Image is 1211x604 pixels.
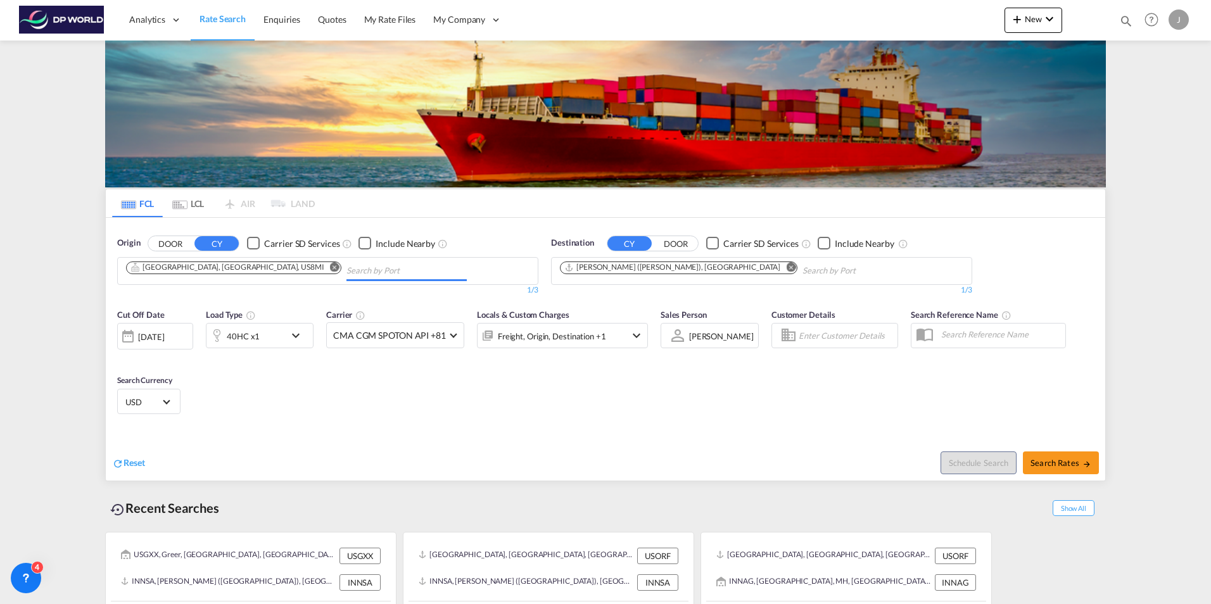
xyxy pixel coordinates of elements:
img: c08ca190194411f088ed0f3ba295208c.png [19,6,105,34]
span: Quotes [318,14,346,25]
div: INNSA, Jawaharlal Nehru (Nhava Sheva), India, Indian Subcontinent, Asia Pacific [121,574,336,591]
md-chips-wrap: Chips container. Use arrow keys to select chips. [558,258,928,281]
span: Reset [124,457,145,468]
div: INNSA [339,574,381,591]
div: Jawaharlal Nehru (Nhava Sheva), INNSA [564,262,780,273]
span: Search Rates [1030,458,1091,468]
md-icon: Unchecked: Ignores neighbouring ports when fetching rates.Checked : Includes neighbouring ports w... [438,239,448,249]
md-icon: Unchecked: Search for CY (Container Yard) services for all selected carriers.Checked : Search for... [342,239,352,249]
md-icon: icon-information-outline [246,310,256,320]
button: Note: By default Schedule search will only considerorigin ports, destination ports and cut off da... [941,451,1017,474]
div: 40HC x1icon-chevron-down [206,323,314,348]
md-tab-item: LCL [163,189,213,217]
md-icon: icon-chevron-down [1042,11,1057,27]
span: Analytics [129,13,165,26]
button: CY [194,236,239,251]
span: Customer Details [771,310,835,320]
md-pagination-wrapper: Use the left and right arrow keys to navigate between tabs [112,189,315,217]
span: USD [125,396,161,408]
button: Search Ratesicon-arrow-right [1023,451,1099,474]
div: Press delete to remove this chip. [130,262,327,273]
span: Help [1141,9,1162,30]
md-icon: icon-refresh [112,458,124,469]
div: USORF, Norfolk, VA, United States, North America, Americas [716,548,932,564]
div: [DATE] [138,331,164,343]
span: Rate Search [200,13,246,24]
md-icon: Unchecked: Ignores neighbouring ports when fetching rates.Checked : Includes neighbouring ports w... [898,239,908,249]
div: USORF [637,548,678,564]
input: Enter Customer Details [799,326,894,345]
md-icon: Your search will be saved by the below given name [1001,310,1011,320]
div: Include Nearby [835,237,894,250]
span: Load Type [206,310,256,320]
div: icon-magnify [1119,14,1133,33]
div: USGXX [339,548,381,564]
md-checkbox: Checkbox No Ink [358,237,435,250]
span: My Rate Files [364,14,416,25]
div: USGXX, Greer, SC, United States, North America, Americas [121,548,336,564]
md-icon: icon-chevron-down [629,328,644,343]
div: USORF, Norfolk, VA, United States, North America, Americas [419,548,634,564]
div: INNAG [935,574,976,591]
div: INNAG, Nagpur, MH, India, Indian Subcontinent, Asia Pacific [716,574,932,591]
input: Search Reference Name [935,325,1065,344]
button: DOOR [148,236,193,251]
md-select: Select Currency: $ USDUnited States Dollar [124,393,174,411]
md-icon: icon-arrow-right [1082,460,1091,469]
span: Cut Off Date [117,310,165,320]
md-checkbox: Checkbox No Ink [247,237,339,250]
div: INNSA [637,574,678,591]
md-icon: icon-plus 400-fg [1010,11,1025,27]
div: Carrier SD Services [264,237,339,250]
div: 1/3 [117,285,538,296]
div: Memphis, IN, US8MI [130,262,324,273]
input: Chips input. [802,261,923,281]
button: Remove [778,262,797,275]
span: New [1010,14,1057,24]
div: USORF [935,548,976,564]
span: My Company [433,13,485,26]
span: Carrier [326,310,365,320]
md-icon: icon-backup-restore [110,502,125,517]
div: Press delete to remove this chip. [564,262,783,273]
div: [DATE] [117,323,193,349]
md-checkbox: Checkbox No Ink [818,237,894,250]
button: icon-plus 400-fgNewicon-chevron-down [1005,8,1062,33]
span: Search Currency [117,375,172,385]
md-checkbox: Checkbox No Ink [706,237,799,250]
span: Origin [117,237,140,249]
button: Remove [322,262,341,275]
md-chips-wrap: Chips container. Use arrow keys to select chips. [124,258,472,281]
div: [PERSON_NAME] [689,331,754,341]
div: Recent Searches [105,494,224,522]
span: Sales Person [661,310,707,320]
md-icon: icon-magnify [1119,14,1133,28]
div: INNSA, Jawaharlal Nehru (Nhava Sheva), India, Indian Subcontinent, Asia Pacific [419,574,634,591]
div: Freight Origin Destination Factory Stuffingicon-chevron-down [477,323,648,348]
div: Help [1141,9,1169,32]
md-datepicker: Select [117,348,127,365]
md-select: Sales Person: Joe Estrada [688,327,755,345]
span: Destination [551,237,594,249]
div: J [1169,9,1189,30]
img: LCL+%26+FCL+BACKGROUND.png [105,41,1106,187]
input: Chips input. [346,261,467,281]
span: Search Reference Name [911,310,1011,320]
md-tab-item: FCL [112,189,163,217]
button: CY [607,236,652,251]
div: OriginDOOR CY Checkbox No InkUnchecked: Search for CY (Container Yard) services for all selected ... [106,218,1105,481]
md-icon: icon-chevron-down [288,328,310,343]
div: Freight Origin Destination Factory Stuffing [498,327,606,345]
span: Show All [1053,500,1094,516]
button: DOOR [654,236,698,251]
span: Locals & Custom Charges [477,310,569,320]
span: Enquiries [263,14,300,25]
div: Include Nearby [376,237,435,250]
div: 1/3 [551,285,972,296]
md-icon: The selected Trucker/Carrierwill be displayed in the rate results If the rates are from another f... [355,310,365,320]
span: CMA CGM SPOTON API +81 [333,329,446,342]
md-icon: Unchecked: Search for CY (Container Yard) services for all selected carriers.Checked : Search for... [801,239,811,249]
div: Carrier SD Services [723,237,799,250]
div: 40HC x1 [227,327,260,345]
